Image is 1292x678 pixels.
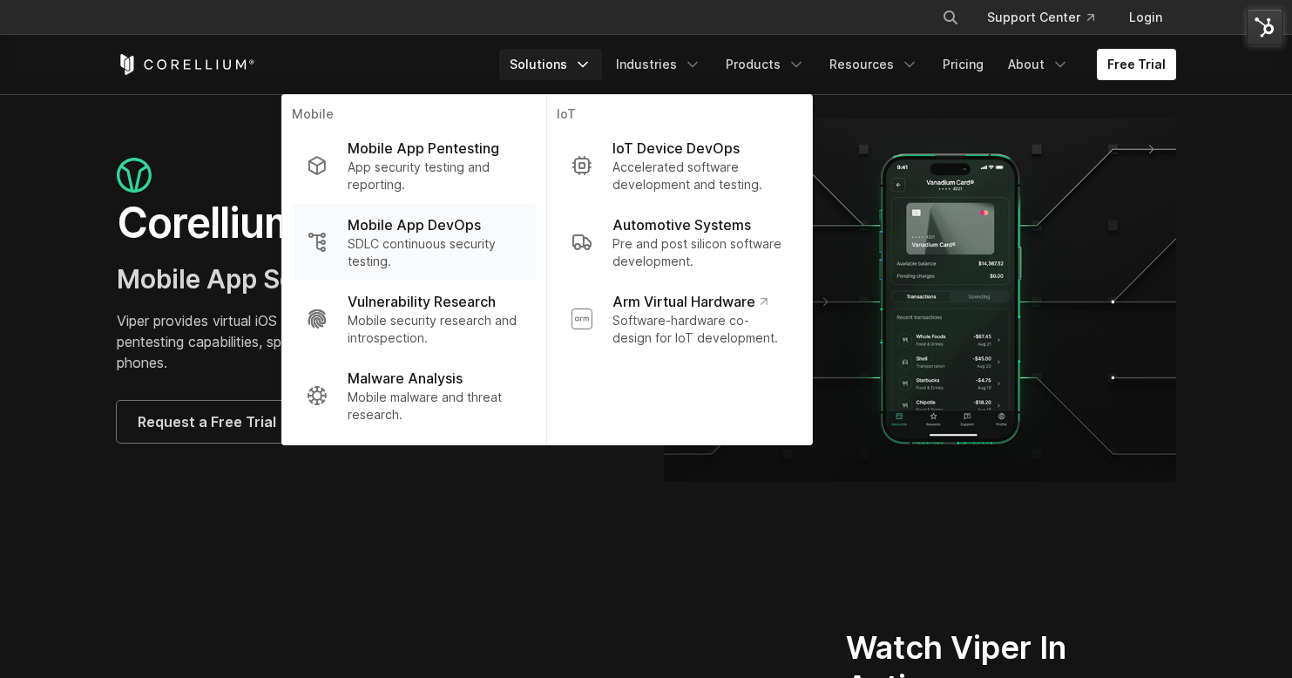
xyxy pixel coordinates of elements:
p: Mobile malware and threat research. [348,389,521,424]
img: viper_hero [664,119,1176,482]
a: Support Center [973,2,1108,33]
span: Request a Free Trial [138,411,276,432]
p: IoT [557,105,801,127]
p: Mobile App Pentesting [348,138,499,159]
a: Corellium Home [117,54,255,75]
a: Login [1115,2,1176,33]
a: Vulnerability Research Mobile security research and introspection. [292,281,535,357]
p: SDLC continuous security testing. [348,235,521,270]
a: Pricing [932,49,994,80]
a: Industries [605,49,712,80]
p: Viper provides virtual iOS and Android devices that enable mobile app pentesting capabilities, sp... [117,310,629,373]
img: HubSpot Tools Menu Toggle [1247,9,1283,45]
p: Automotive Systems [612,214,751,235]
p: Pre and post silicon software development. [612,235,787,270]
p: Accelerated software development and testing. [612,159,787,193]
a: Malware Analysis Mobile malware and threat research. [292,357,535,434]
p: Mobile [292,105,535,127]
a: Mobile App DevOps SDLC continuous security testing. [292,204,535,281]
a: Request a Free Trial [117,401,297,443]
p: Software-hardware co-design for IoT development. [612,312,787,347]
a: Solutions [499,49,602,80]
a: Mobile App Pentesting App security testing and reporting. [292,127,535,204]
a: IoT Device DevOps Accelerated software development and testing. [557,127,801,204]
p: Mobile security research and introspection. [348,312,521,347]
p: Vulnerability Research [348,291,496,312]
a: About [998,49,1079,80]
p: App security testing and reporting. [348,159,521,193]
div: Navigation Menu [921,2,1176,33]
button: Search [935,2,966,33]
p: IoT Device DevOps [612,138,740,159]
a: Products [715,49,815,80]
p: Mobile App DevOps [348,214,481,235]
h1: Corellium Viper [117,197,629,249]
span: Mobile App Security Testing [117,263,466,295]
div: Navigation Menu [499,49,1176,80]
p: Arm Virtual Hardware [612,291,767,312]
a: Automotive Systems Pre and post silicon software development. [557,204,801,281]
a: Free Trial [1097,49,1176,80]
a: Arm Virtual Hardware Software-hardware co-design for IoT development. [557,281,801,357]
img: viper_icon_large [117,158,152,193]
a: Resources [819,49,929,80]
p: Malware Analysis [348,368,463,389]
